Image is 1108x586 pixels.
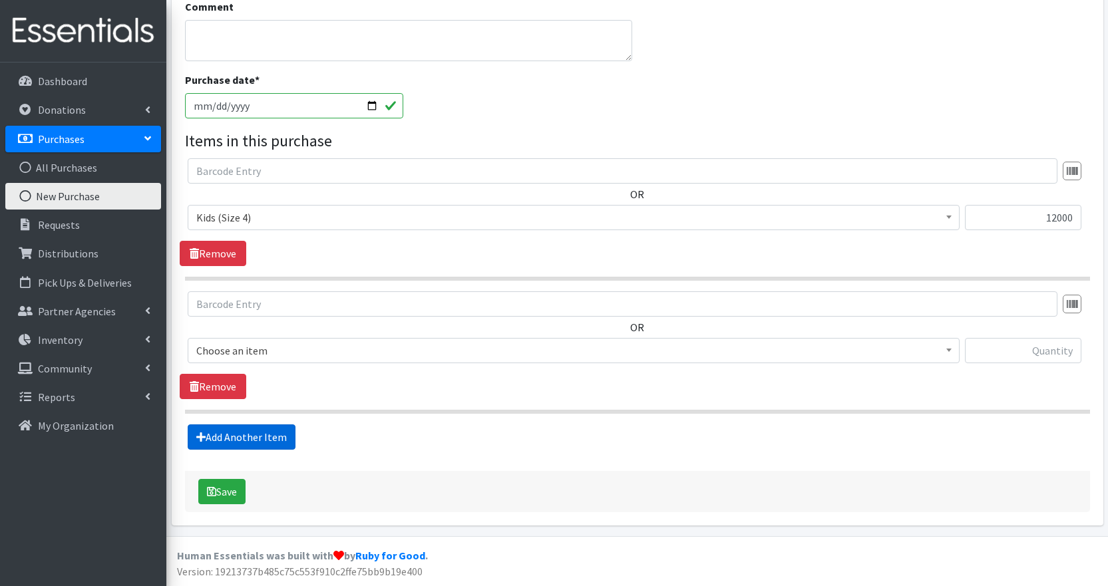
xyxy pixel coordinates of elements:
span: Kids (Size 4) [188,205,960,230]
label: Purchase date [185,72,260,88]
a: New Purchase [5,183,161,210]
a: Requests [5,212,161,238]
p: Dashboard [38,74,87,88]
p: Donations [38,103,86,116]
a: Purchases [5,126,161,152]
label: OR [630,319,644,335]
a: Partner Agencies [5,298,161,325]
p: Partner Agencies [38,305,116,318]
span: Choose an item [196,341,951,360]
a: Inventory [5,327,161,353]
button: Save [198,479,246,504]
a: Reports [5,384,161,410]
a: Remove [180,374,246,399]
legend: Items in this purchase [185,129,1090,153]
a: Pick Ups & Deliveries [5,269,161,296]
input: Quantity [965,205,1081,230]
input: Barcode Entry [188,291,1057,317]
input: Barcode Entry [188,158,1057,184]
a: Ruby for Good [355,549,425,562]
p: My Organization [38,419,114,432]
p: Community [38,362,92,375]
p: Inventory [38,333,83,347]
abbr: required [255,73,260,86]
p: Distributions [38,247,98,260]
span: Version: 19213737b485c75c553f910c2ffe75bb9b19e400 [177,565,423,578]
strong: Human Essentials was built with by . [177,549,428,562]
p: Purchases [38,132,85,146]
p: Requests [38,218,80,231]
a: Add Another Item [188,424,295,450]
img: HumanEssentials [5,9,161,53]
a: All Purchases [5,154,161,181]
p: Reports [38,390,75,404]
span: Choose an item [188,338,960,363]
input: Quantity [965,338,1081,363]
a: My Organization [5,412,161,439]
label: OR [630,186,644,202]
p: Pick Ups & Deliveries [38,276,132,289]
a: Remove [180,241,246,266]
a: Dashboard [5,68,161,94]
a: Distributions [5,240,161,267]
span: Kids (Size 4) [196,208,951,227]
a: Community [5,355,161,382]
a: Donations [5,96,161,123]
